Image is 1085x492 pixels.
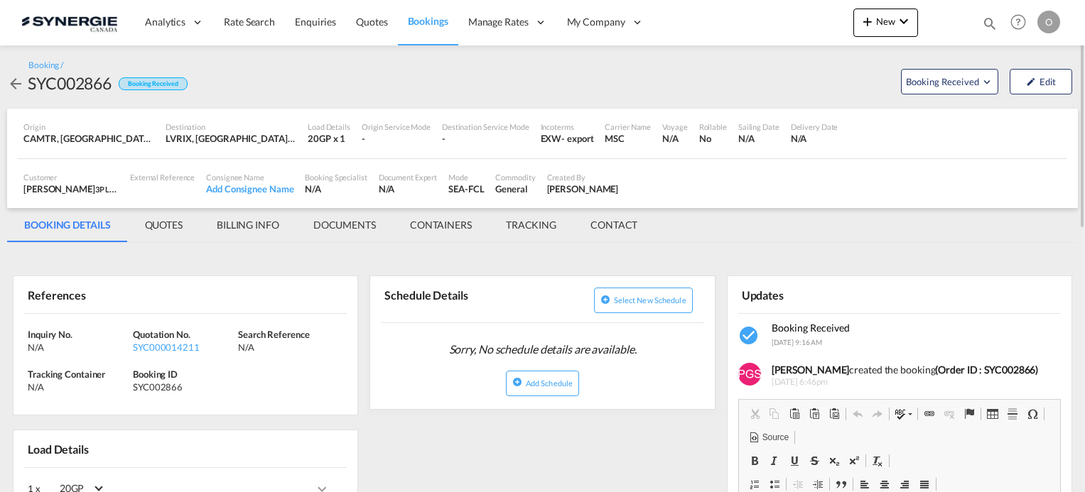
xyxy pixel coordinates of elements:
md-tab-item: CONTACT [573,208,654,242]
a: Source [745,428,793,447]
div: Destination [166,121,296,132]
a: Undo (Ctrl+Z) [848,405,868,423]
div: Booking / [28,60,63,72]
div: Load Details [24,436,95,461]
div: Help [1006,10,1037,35]
span: Enquiries [295,16,336,28]
span: Booking Received [906,75,981,89]
span: Source [760,432,789,444]
md-icon: icon-plus-circle [600,295,610,305]
a: Redo (Ctrl+Y) [868,405,887,423]
md-tab-item: CONTAINERS [393,208,489,242]
span: Rate Search [224,16,275,28]
a: Unlink [939,405,959,423]
md-icon: icon-plus-circle [512,377,522,387]
div: - [442,132,529,145]
div: O [1037,11,1060,33]
div: Delivery Date [791,121,838,132]
span: Search Reference [238,329,309,340]
div: N/A [28,381,129,393]
b: (Order ID : SYC002866) [935,363,1038,376]
div: - export [561,132,593,145]
a: Spell Check As You Type [891,405,916,423]
div: - [362,132,431,145]
button: icon-plus 400-fgNewicon-chevron-down [853,9,918,37]
md-tab-item: DOCUMENTS [296,208,393,242]
div: MSC [605,132,651,145]
div: Document Expert [379,172,438,182]
md-icon: icon-plus 400-fg [859,13,876,30]
body: Editor, editor2 [14,14,307,29]
div: Commodity [495,172,535,182]
md-pagination-wrapper: Use the left and right arrow keys to navigate between tabs [7,208,654,242]
div: EXW [541,132,562,145]
div: CAMTR, Montreal, QC, Canada, North America, Americas [23,132,154,145]
span: [DATE] 9:16 AM [772,338,823,346]
img: lwfZ4AAAAGSURBVAMAu3FFAKQsG9IAAAAASUVORK5CYII= [738,363,761,386]
span: Tracking Container [28,368,105,380]
div: Sailing Date [738,121,779,132]
span: Quotation No. [133,329,190,340]
span: Analytics [145,15,185,29]
a: Bold (Ctrl+B) [745,452,765,470]
span: [DATE] 6:46pm [772,376,1054,388]
div: Load Details [308,121,350,132]
span: Manage Rates [468,15,529,29]
a: Table [983,405,1003,423]
span: Add Schedule [526,378,573,388]
div: Created By [547,172,619,182]
div: 20GP x 1 [308,132,350,145]
div: N/A [738,132,779,145]
div: N/A [379,182,438,195]
a: Link (Ctrl+K) [919,405,939,423]
a: Copy (Ctrl+C) [765,405,784,423]
a: Insert Horizontal Line [1003,405,1022,423]
md-tab-item: BILLING INFO [200,208,296,242]
span: Inquiry No. [28,329,72,340]
div: Carrier Name [605,121,651,132]
a: Paste from Word [824,405,844,423]
div: LVRIX, Riga, Latvia, Northern Europe, Europe [166,132,296,145]
button: icon-plus-circleSelect new schedule [594,288,693,313]
span: Sorry, No schedule details are available. [443,336,642,363]
md-icon: icon-checkbox-marked-circle [738,324,761,347]
a: Insert Special Character [1022,405,1042,423]
div: Mode [448,172,484,182]
span: Select new schedule [614,295,686,305]
span: Quotes [356,16,387,28]
div: Booking Received [119,77,187,91]
div: N/A [238,341,340,354]
div: Add Consignee Name [206,182,293,195]
a: Cut (Ctrl+X) [745,405,765,423]
button: icon-pencilEdit [1010,69,1072,94]
img: 1f56c880d42311ef80fc7dca854c8e59.png [21,6,117,38]
div: SYC002866 [133,381,234,393]
div: Destination Service Mode [442,121,529,132]
div: Origin Service Mode [362,121,431,132]
div: Schedule Details [381,282,539,317]
md-icon: icon-arrow-left [7,75,24,92]
span: Booking Received [772,322,850,334]
div: Voyage [662,121,687,132]
div: Booking Specialist [305,172,367,182]
md-tab-item: TRACKING [489,208,573,242]
div: Origin [23,121,154,132]
md-icon: icon-magnify [982,16,998,31]
div: [PERSON_NAME] [23,182,119,195]
div: SEA-FCL [448,182,484,195]
div: Customer [23,172,119,182]
md-icon: icon-pencil [1026,77,1036,87]
div: N/A [28,341,129,354]
div: N/A [305,182,367,195]
div: icon-magnify [982,16,998,37]
div: SYC000014211 [133,341,234,354]
div: N/A [662,132,687,145]
div: References [24,282,183,307]
div: External Reference [130,172,195,182]
div: Consignee Name [206,172,293,182]
span: New [859,16,912,27]
a: Remove Format [868,452,887,470]
a: Subscript [824,452,844,470]
div: Rollable [699,121,727,132]
span: Help [1006,10,1030,34]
